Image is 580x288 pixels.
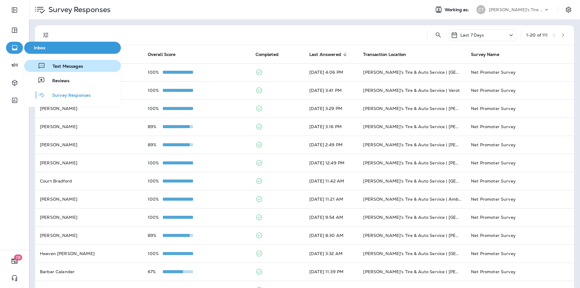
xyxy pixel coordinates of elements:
td: [PERSON_NAME]'s Tire & Auto Service | [PERSON_NAME] [358,136,466,154]
td: [PERSON_NAME]'s Tire & Auto Service | [GEOGRAPHIC_DATA][PERSON_NAME] [358,244,466,263]
span: Completed [256,52,279,57]
td: Barbar Calender [35,263,143,281]
td: [PERSON_NAME]'s Tire & Auto Service | Ambassador [358,190,466,208]
button: Text Messages [24,60,121,72]
td: Heaven [PERSON_NAME] [35,244,143,263]
td: Court Bradford [35,172,143,190]
button: Inbox [24,42,121,54]
button: Reviews [24,74,121,86]
td: [DATE] 11:21 AM [304,190,358,208]
p: [PERSON_NAME]'s Tire & Auto [489,7,543,12]
p: 100% [148,70,163,75]
span: Survey Responses [45,93,91,99]
td: Net Promoter Survey [466,244,574,263]
p: 100% [148,88,163,93]
td: [PERSON_NAME]'s Tire & Auto Service | [GEOGRAPHIC_DATA] [358,208,466,226]
td: Net Promoter Survey [466,99,574,118]
span: Transaction Location [363,52,406,57]
span: Working as: [445,7,470,12]
td: [PERSON_NAME] [35,226,143,244]
td: [DATE] 3:41 PM [304,81,358,99]
span: Text Messages [45,64,83,70]
span: Survey Name [471,52,499,57]
span: Overall Score [148,52,176,57]
td: [PERSON_NAME]'s Tire & Auto Service | Verot [358,81,466,99]
td: [DATE] 3:32 AM [304,244,358,263]
td: Net Promoter Survey [466,208,574,226]
td: [PERSON_NAME] [35,190,143,208]
td: Net Promoter Survey [466,154,574,172]
p: Last 7 Days [460,33,484,37]
button: Filters [40,29,52,41]
td: [PERSON_NAME] [35,154,143,172]
div: 1 - 20 of 111 [526,33,548,37]
button: Settings [563,4,574,15]
td: Net Promoter Survey [466,136,574,154]
td: [DATE] 3:29 PM [304,99,358,118]
td: Net Promoter Survey [466,263,574,281]
p: 100% [148,197,163,202]
td: [PERSON_NAME] [35,118,143,136]
td: Net Promoter Survey [466,63,574,81]
td: [PERSON_NAME]'s Tire & Auto Service | [GEOGRAPHIC_DATA][PERSON_NAME] [358,172,466,190]
td: [DATE] 3:16 PM [304,118,358,136]
p: 100% [148,106,163,111]
td: [PERSON_NAME]'s Tire & Auto Service | [PERSON_NAME][GEOGRAPHIC_DATA] [358,118,466,136]
td: [PERSON_NAME]'s Tire & Auto Service | [PERSON_NAME] [358,154,466,172]
td: [DATE] 2:49 PM [304,136,358,154]
button: Expand Sidebar [6,4,23,16]
td: [PERSON_NAME]'s Tire & Auto Service | [PERSON_NAME] [358,99,466,118]
td: [DATE] 12:49 PM [304,154,358,172]
span: Last Answered [309,52,341,57]
td: Net Promoter Survey [466,226,574,244]
td: [PERSON_NAME]'s Tire & Auto Service | [GEOGRAPHIC_DATA] [358,63,466,81]
span: Reviews [45,78,69,84]
p: 89% [148,233,163,238]
p: 89% [148,124,163,129]
td: Net Promoter Survey [466,190,574,208]
td: [DATE] 4:06 PM [304,63,358,81]
p: 100% [148,251,163,256]
td: [DATE] 11:42 AM [304,172,358,190]
td: [PERSON_NAME] [35,99,143,118]
p: 89% [148,142,163,147]
td: [DATE] 9:54 AM [304,208,358,226]
td: Net Promoter Survey [466,118,574,136]
p: 100% [148,215,163,220]
span: 19 [14,254,22,260]
td: Net Promoter Survey [466,81,574,99]
p: 67% [148,269,163,274]
td: [DATE] 8:30 AM [304,226,358,244]
p: 100% [148,160,163,165]
td: [PERSON_NAME]'s Tire & Auto Service | [PERSON_NAME] [358,263,466,281]
div: CT [476,5,485,14]
p: Survey Responses [46,5,111,14]
button: Survey Responses [24,89,121,101]
td: [PERSON_NAME]'s Tire & Auto Service | [PERSON_NAME] [358,226,466,244]
td: [PERSON_NAME] [35,136,143,154]
td: Net Promoter Survey [466,172,574,190]
td: [PERSON_NAME] [35,208,143,226]
td: [DATE] 11:39 PM [304,263,358,281]
button: Search Survey Responses [432,29,444,41]
span: Inbox [27,45,118,50]
p: 100% [148,179,163,183]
